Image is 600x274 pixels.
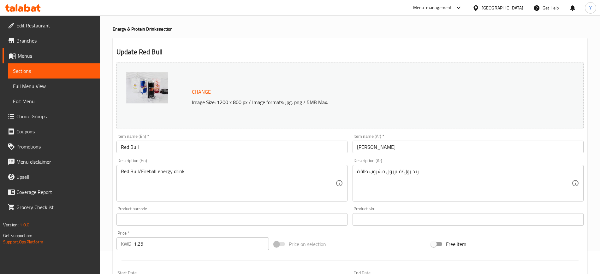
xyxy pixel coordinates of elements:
[16,37,95,44] span: Branches
[16,158,95,166] span: Menu disclaimer
[3,238,43,246] a: Support.OpsPlatform
[8,63,100,79] a: Sections
[3,200,100,215] a: Grocery Checklist
[589,4,592,11] span: Y
[16,173,95,181] span: Upsell
[3,231,32,240] span: Get support on:
[3,184,100,200] a: Coverage Report
[3,169,100,184] a: Upsell
[8,94,100,109] a: Edit Menu
[482,4,523,11] div: [GEOGRAPHIC_DATA]
[116,141,348,153] input: Enter name En
[3,109,100,124] a: Choice Groups
[3,139,100,154] a: Promotions
[8,79,100,94] a: Full Menu View
[3,48,100,63] a: Menus
[18,52,95,60] span: Menus
[16,128,95,135] span: Coupons
[189,98,525,106] p: Image Size: 1200 x 800 px / Image formats: jpg, png / 5MB Max.
[121,168,336,198] textarea: Red Bull/Fireball energy drink
[353,141,584,153] input: Enter name Ar
[3,18,100,33] a: Edit Restaurant
[13,82,95,90] span: Full Menu View
[357,168,572,198] textarea: ريد بول/فايربول مشروب طاقة
[16,143,95,150] span: Promotions
[189,85,213,98] button: Change
[3,124,100,139] a: Coupons
[16,188,95,196] span: Coverage Report
[116,213,348,226] input: Please enter product barcode
[126,72,168,103] img: mmw_638942300372287692
[16,203,95,211] span: Grocery Checklist
[134,237,269,250] input: Please enter price
[3,154,100,169] a: Menu disclaimer
[116,47,584,57] h2: Update Red Bull
[446,240,466,248] span: Free item
[16,22,95,29] span: Edit Restaurant
[3,33,100,48] a: Branches
[113,26,587,32] h4: Energy & Protein Drinks section
[353,213,584,226] input: Please enter product sku
[13,67,95,75] span: Sections
[289,240,326,248] span: Price on selection
[413,4,452,12] div: Menu-management
[20,221,29,229] span: 1.0.0
[3,221,19,229] span: Version:
[121,240,131,248] p: KWD
[13,97,95,105] span: Edit Menu
[192,87,211,96] span: Change
[16,113,95,120] span: Choice Groups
